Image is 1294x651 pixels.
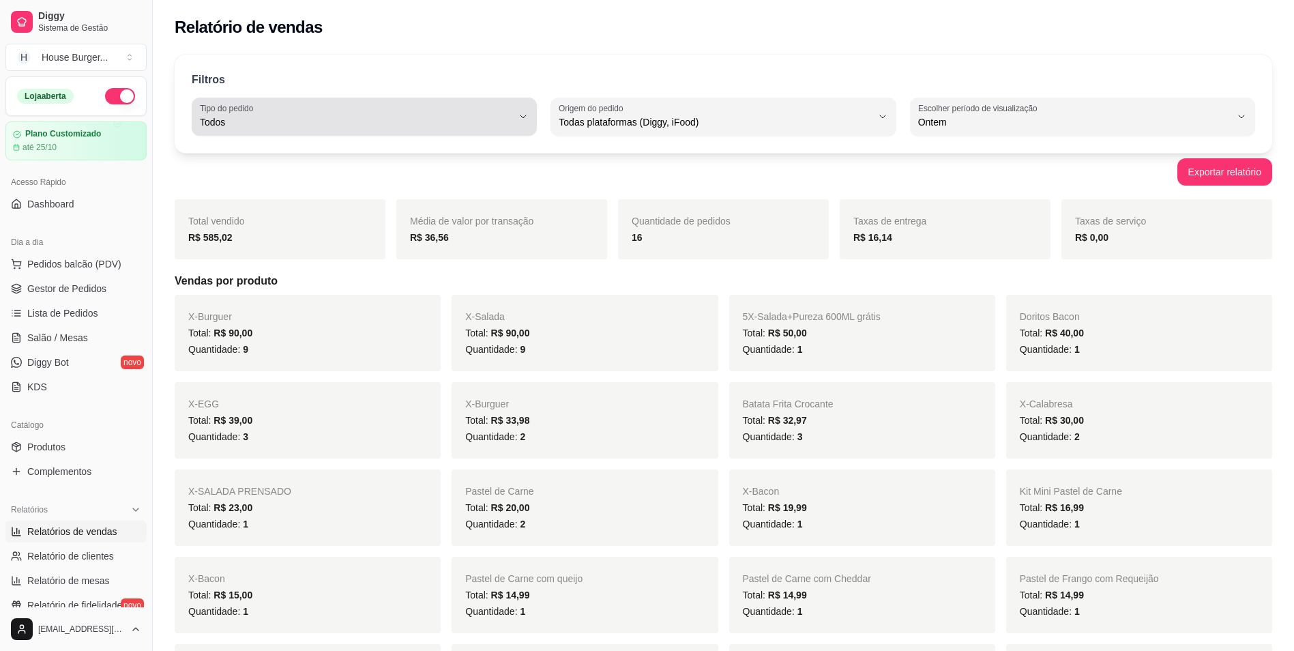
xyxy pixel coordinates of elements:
[743,590,807,601] span: Total:
[5,327,147,349] a: Salão / Mesas
[465,502,529,513] span: Total:
[192,72,225,88] p: Filtros
[1020,606,1080,617] span: Quantidade:
[27,356,69,369] span: Diggy Bot
[1020,415,1084,426] span: Total:
[243,519,248,530] span: 1
[27,525,117,538] span: Relatórios de vendas
[1020,519,1080,530] span: Quantidade:
[188,328,252,338] span: Total:
[1020,328,1084,338] span: Total:
[559,102,628,114] label: Origem do pedido
[853,232,892,243] strong: R$ 16,14
[520,606,525,617] span: 1
[743,328,807,338] span: Total:
[5,570,147,592] a: Relatório de mesas
[559,115,871,129] span: Todas plataformas (Diggy, iFood)
[5,351,147,373] a: Diggy Botnovo
[27,440,65,454] span: Produtos
[5,613,147,646] button: [EMAIL_ADDRESS][DOMAIN_NAME]
[491,590,530,601] span: R$ 14,99
[188,573,225,584] span: X-Bacon
[5,231,147,253] div: Dia a dia
[743,311,881,322] span: 5X-Salada+Pureza 600ML grátis
[188,399,219,409] span: X-EGG
[632,216,731,227] span: Quantidade de pedidos
[175,16,323,38] h2: Relatório de vendas
[520,344,525,355] span: 9
[1020,311,1080,322] span: Doritos Bacon
[27,197,74,211] span: Dashboard
[38,10,141,23] span: Diggy
[27,549,114,563] span: Relatório de clientes
[214,502,252,513] span: R$ 23,00
[743,519,803,530] span: Quantidade:
[465,311,505,322] span: X-Salada
[5,253,147,275] button: Pedidos balcão (PDV)
[1045,415,1084,426] span: R$ 30,00
[243,606,248,617] span: 1
[743,573,871,584] span: Pastel de Carne com Cheddar
[188,311,232,322] span: X-Burguer
[1020,431,1080,442] span: Quantidade:
[1020,344,1080,355] span: Quantidade:
[188,431,248,442] span: Quantidade:
[188,502,252,513] span: Total:
[768,502,807,513] span: R$ 19,99
[1045,502,1084,513] span: R$ 16,99
[1074,606,1080,617] span: 1
[27,465,91,478] span: Complementos
[465,399,509,409] span: X-Burguer
[797,606,803,617] span: 1
[410,216,533,227] span: Média de valor por transação
[853,216,926,227] span: Taxas de entrega
[17,89,74,104] div: Loja aberta
[188,216,245,227] span: Total vendido
[214,590,252,601] span: R$ 15,00
[192,98,537,136] button: Tipo do pedidoTodos
[25,129,101,139] article: Plano Customizado
[5,521,147,542] a: Relatórios de vendas
[465,606,525,617] span: Quantidade:
[743,606,803,617] span: Quantidade:
[23,142,57,153] article: até 25/10
[1045,328,1084,338] span: R$ 40,00
[465,415,529,426] span: Total:
[465,344,525,355] span: Quantidade:
[1177,158,1272,186] button: Exportar relatório
[768,590,807,601] span: R$ 14,99
[465,573,583,584] span: Pastel de Carne com queijo
[5,302,147,324] a: Lista de Pedidos
[5,278,147,300] a: Gestor de Pedidos
[27,331,88,345] span: Salão / Mesas
[27,598,122,612] span: Relatório de fidelidade
[743,399,834,409] span: Batata Frita Crocante
[910,98,1255,136] button: Escolher período de visualizaçãoOntem
[465,519,525,530] span: Quantidade:
[550,98,896,136] button: Origem do pedidoTodas plataformas (Diggy, iFood)
[1074,344,1080,355] span: 1
[1075,232,1108,243] strong: R$ 0,00
[188,606,248,617] span: Quantidade:
[5,461,147,482] a: Complementos
[5,376,147,398] a: KDS
[27,282,106,295] span: Gestor de Pedidos
[188,415,252,426] span: Total:
[491,328,530,338] span: R$ 90,00
[465,590,529,601] span: Total:
[188,486,291,497] span: X-SALADA PRENSADO
[1020,573,1159,584] span: Pastel de Frango com Requeijão
[1045,590,1084,601] span: R$ 14,99
[410,232,449,243] strong: R$ 36,56
[27,574,110,588] span: Relatório de mesas
[5,414,147,436] div: Catálogo
[743,431,803,442] span: Quantidade:
[5,121,147,160] a: Plano Customizadoaté 25/10
[5,5,147,38] a: DiggySistema de Gestão
[5,594,147,616] a: Relatório de fidelidadenovo
[768,415,807,426] span: R$ 32,97
[797,519,803,530] span: 1
[214,328,252,338] span: R$ 90,00
[188,519,248,530] span: Quantidade:
[491,415,530,426] span: R$ 33,98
